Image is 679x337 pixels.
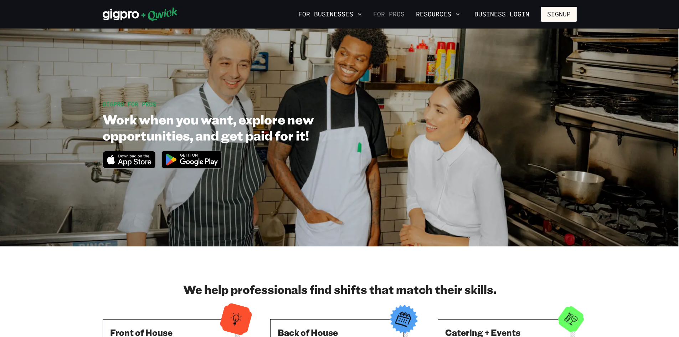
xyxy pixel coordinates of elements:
[157,146,226,173] img: Get it on Google Play
[413,8,463,20] button: Resources
[541,7,577,22] button: Signup
[103,111,387,143] h1: Work when you want, explore new opportunities, and get paid for it!
[295,8,365,20] button: For Businesses
[103,282,577,296] h2: We help professionals find shifts that match their skills.
[103,100,156,108] span: GIGPRO FOR PROS
[468,7,535,22] a: Business Login
[370,8,407,20] a: For Pros
[103,163,156,170] a: Download on the App Store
